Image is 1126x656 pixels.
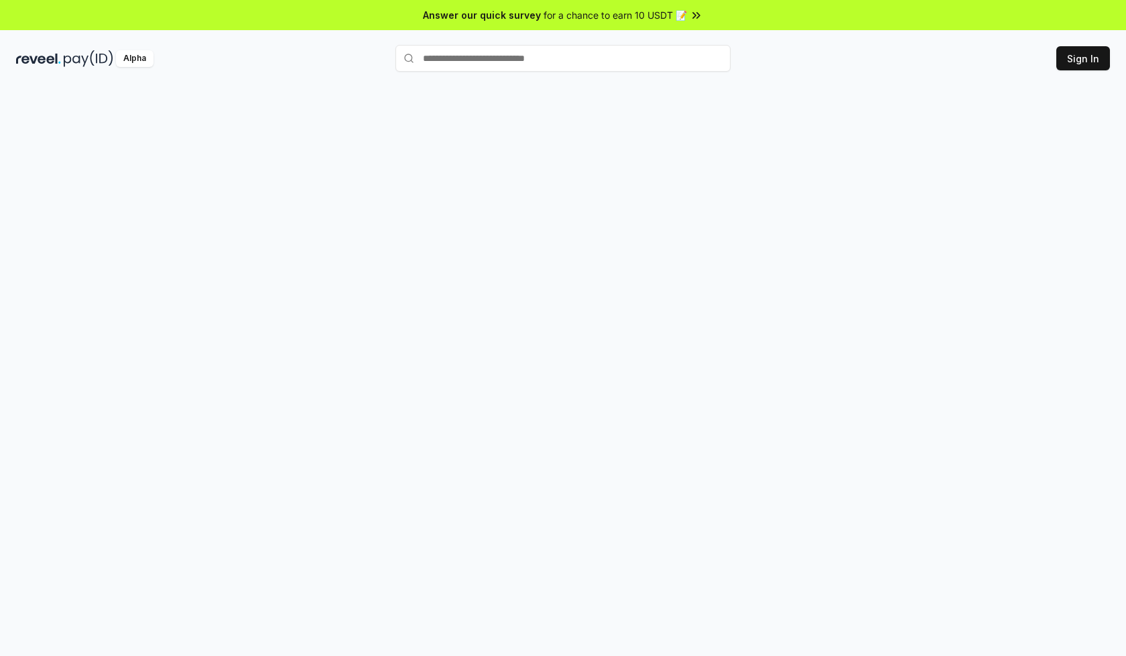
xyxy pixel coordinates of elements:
[116,50,153,67] div: Alpha
[1056,46,1110,70] button: Sign In
[423,8,541,22] span: Answer our quick survey
[16,50,61,67] img: reveel_dark
[64,50,113,67] img: pay_id
[544,8,687,22] span: for a chance to earn 10 USDT 📝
